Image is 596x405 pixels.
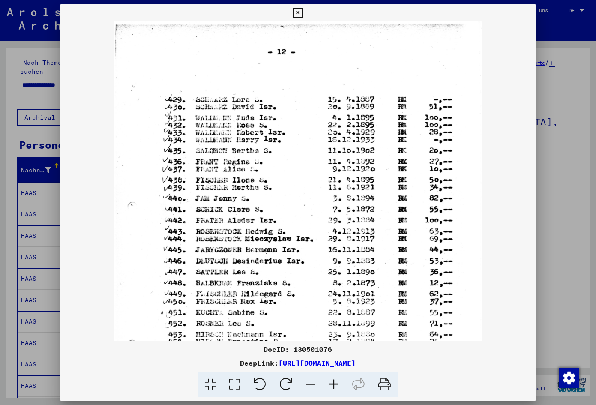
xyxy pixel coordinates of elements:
a: [URL][DOMAIN_NAME] [279,359,356,367]
div: DeepLink: [60,358,536,368]
img: Zustimmung ändern [559,368,579,388]
div: Zustimmung ändern [558,367,579,388]
div: DocID: 130501076 [60,344,536,354]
